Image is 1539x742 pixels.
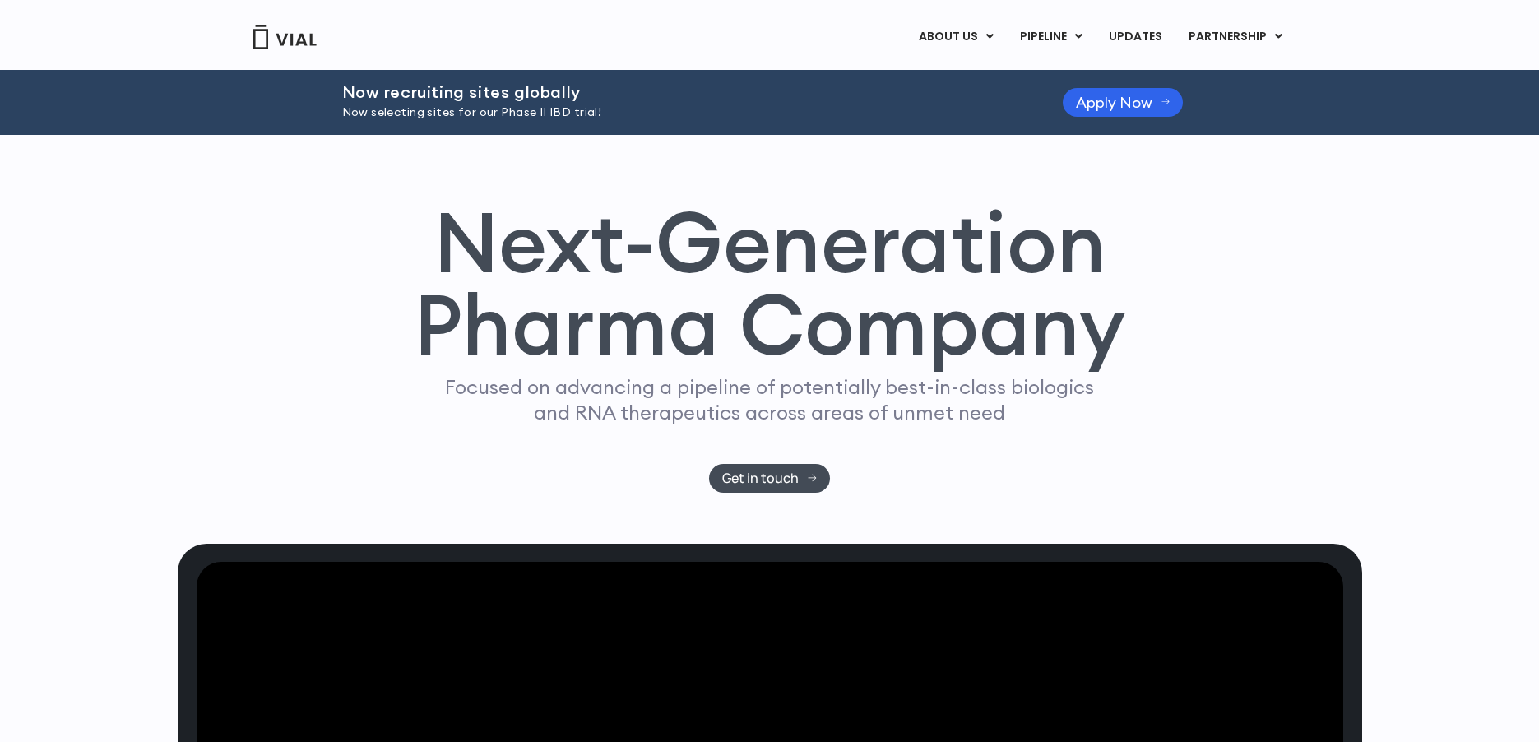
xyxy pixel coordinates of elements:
a: UPDATES [1096,23,1175,51]
p: Now selecting sites for our Phase II IBD trial! [342,104,1022,122]
h2: Now recruiting sites globally [342,83,1022,101]
a: Get in touch [709,464,830,493]
img: Vial Logo [252,25,318,49]
a: ABOUT USMenu Toggle [906,23,1006,51]
a: PIPELINEMenu Toggle [1007,23,1095,51]
h1: Next-Generation Pharma Company [414,201,1126,367]
span: Apply Now [1076,96,1152,109]
a: PARTNERSHIPMenu Toggle [1175,23,1296,51]
p: Focused on advancing a pipeline of potentially best-in-class biologics and RNA therapeutics acros... [438,374,1101,425]
span: Get in touch [722,472,799,485]
a: Apply Now [1063,88,1184,117]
